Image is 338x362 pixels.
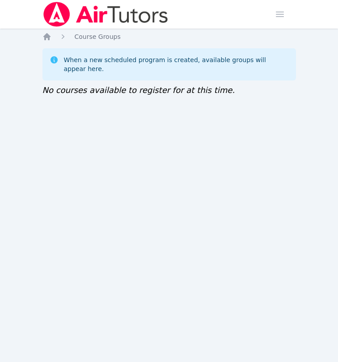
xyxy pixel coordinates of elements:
img: Air Tutors [42,2,169,27]
div: When a new scheduled program is created, available groups will appear here. [64,55,289,73]
span: No courses available to register for at this time. [42,85,235,95]
nav: Breadcrumb [42,32,296,41]
a: Course Groups [75,32,121,41]
span: Course Groups [75,33,121,40]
